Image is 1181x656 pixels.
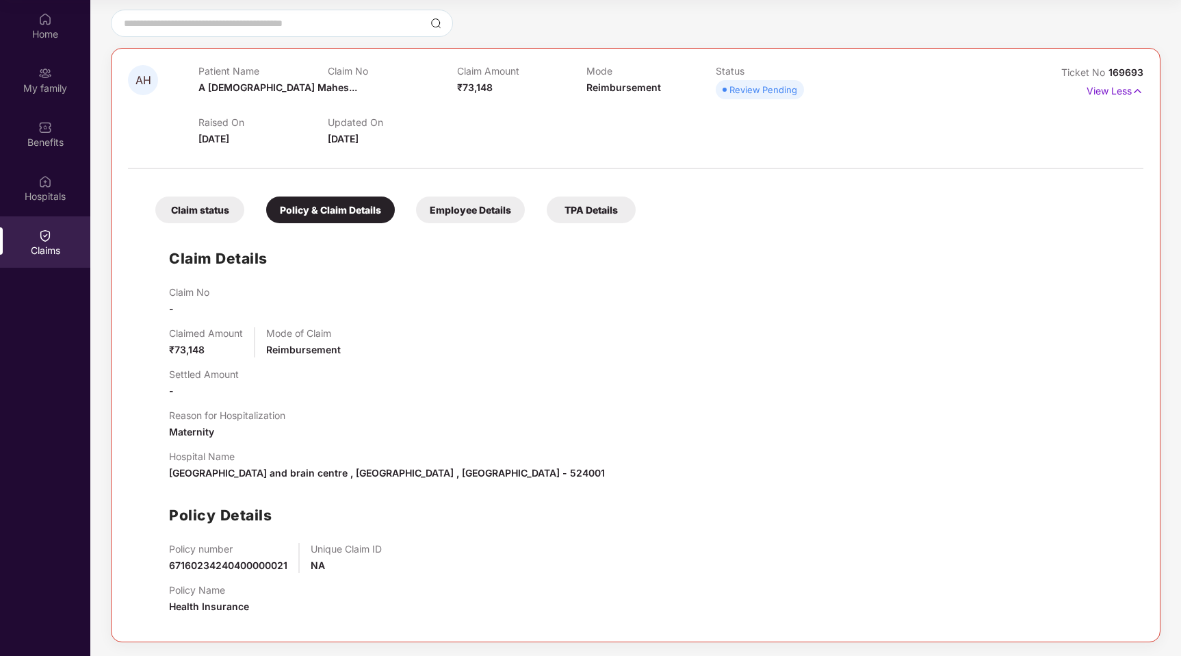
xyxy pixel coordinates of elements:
[457,81,493,93] span: ₹73,148
[328,133,359,144] span: [DATE]
[169,409,285,421] p: Reason for Hospitalization
[457,65,586,77] p: Claim Amount
[311,543,382,555] p: Unique Claim ID
[198,81,357,93] span: A [DEMOGRAPHIC_DATA] Mahes...
[266,197,395,223] div: Policy & Claim Details
[1108,66,1143,78] span: 169693
[38,175,52,188] img: svg+xml;base64,PHN2ZyBpZD0iSG9zcGl0YWxzIiB4bWxucz0iaHR0cDovL3d3dy53My5vcmcvMjAwMC9zdmciIHdpZHRoPS...
[716,65,845,77] p: Status
[266,344,341,355] span: Reimbursement
[198,65,328,77] p: Patient Name
[169,344,205,355] span: ₹73,148
[328,81,333,93] span: -
[328,65,457,77] p: Claim No
[416,197,525,223] div: Employee Details
[1132,84,1143,99] img: svg+xml;base64,PHN2ZyB4bWxucz0iaHR0cDovL3d3dy53My5vcmcvMjAwMC9zdmciIHdpZHRoPSIxNyIgaGVpZ2h0PSIxNy...
[198,116,328,128] p: Raised On
[135,75,151,86] span: AH
[169,584,249,596] p: Policy Name
[198,133,229,144] span: [DATE]
[169,504,272,527] h1: Policy Details
[169,559,287,571] span: 67160234240400000021
[430,18,441,29] img: svg+xml;base64,PHN2ZyBpZD0iU2VhcmNoLTMyeDMyIiB4bWxucz0iaHR0cDovL3d3dy53My5vcmcvMjAwMC9zdmciIHdpZH...
[1061,66,1108,78] span: Ticket No
[38,229,52,242] img: svg+xml;base64,PHN2ZyBpZD0iQ2xhaW0iIHhtbG5zPSJodHRwOi8vd3d3LnczLm9yZy8yMDAwL3N2ZyIgd2lkdGg9IjIwIi...
[586,65,716,77] p: Mode
[155,197,244,223] div: Claim status
[38,121,52,134] img: svg+xml;base64,PHN2ZyBpZD0iQmVuZWZpdHMiIHhtbG5zPSJodHRwOi8vd3d3LnczLm9yZy8yMDAwL3N2ZyIgd2lkdGg9Ij...
[169,601,249,612] span: Health Insurance
[169,467,605,479] span: [GEOGRAPHIC_DATA] and brain centre , [GEOGRAPHIC_DATA] , [GEOGRAPHIC_DATA] - 524001
[169,303,174,314] span: -
[38,12,52,26] img: svg+xml;base64,PHN2ZyBpZD0iSG9tZSIgeG1sbnM9Imh0dHA6Ly93d3cudzMub3JnLzIwMDAvc3ZnIiB3aWR0aD0iMjAiIG...
[547,197,636,223] div: TPA Details
[169,368,239,380] p: Settled Amount
[169,451,605,462] p: Hospital Name
[169,543,287,555] p: Policy number
[169,385,174,396] span: -
[169,327,243,339] p: Claimed Amount
[586,81,661,93] span: Reimbursement
[1087,80,1143,99] p: View Less
[328,116,457,128] p: Updated On
[311,559,325,571] span: NA
[169,286,209,298] p: Claim No
[729,83,797,97] div: Review Pending
[169,426,214,438] span: Maternity
[266,327,341,339] p: Mode of Claim
[38,66,52,80] img: svg+xml;base64,PHN2ZyB3aWR0aD0iMjAiIGhlaWdodD0iMjAiIHZpZXdCb3g9IjAgMCAyMCAyMCIgZmlsbD0ibm9uZSIgeG...
[169,247,268,270] h1: Claim Details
